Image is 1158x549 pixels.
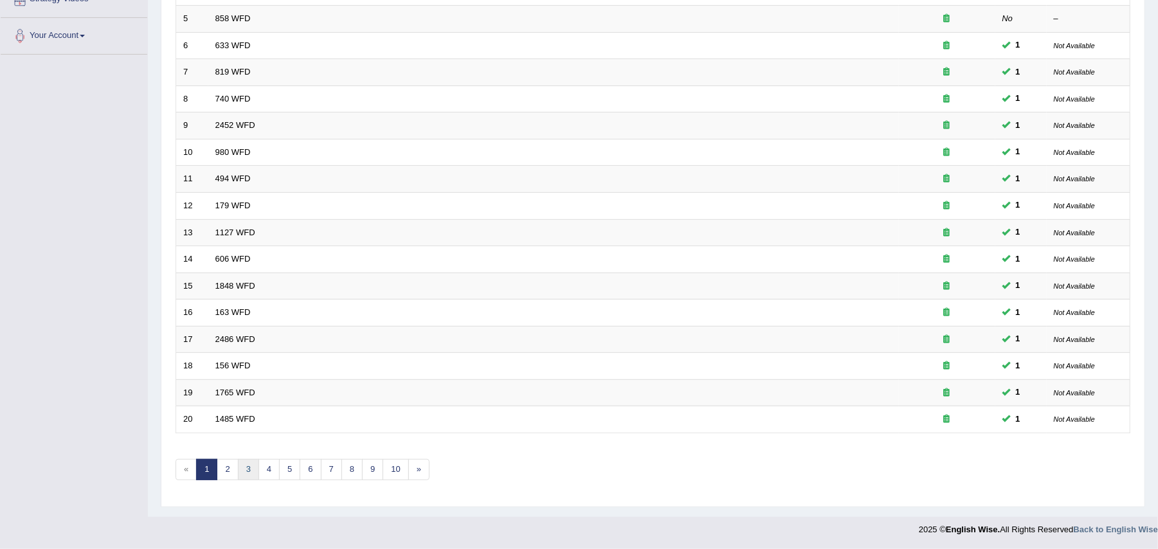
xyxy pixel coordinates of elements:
span: You can still take this question [1011,332,1026,346]
div: Exam occurring question [906,387,988,399]
span: You can still take this question [1011,413,1026,426]
a: 494 WFD [215,174,251,183]
small: Not Available [1054,229,1095,237]
a: 740 WFD [215,94,251,104]
td: 10 [176,139,208,166]
span: You can still take this question [1011,279,1026,292]
td: 6 [176,32,208,59]
td: 7 [176,59,208,86]
small: Not Available [1054,336,1095,343]
span: You can still take this question [1011,119,1026,132]
strong: English Wise. [946,525,1000,534]
span: You can still take this question [1011,226,1026,239]
a: 1 [196,459,217,480]
small: Not Available [1054,202,1095,210]
td: 19 [176,379,208,406]
td: 8 [176,85,208,113]
a: Your Account [1,18,147,50]
div: Exam occurring question [906,40,988,52]
small: Not Available [1054,148,1095,156]
a: 633 WFD [215,40,251,50]
small: Not Available [1054,415,1095,423]
span: You can still take this question [1011,306,1026,319]
a: 1765 WFD [215,388,255,397]
div: Exam occurring question [906,253,988,265]
div: Exam occurring question [906,93,988,105]
small: Not Available [1054,362,1095,370]
a: 9 [362,459,383,480]
small: Not Available [1054,389,1095,397]
a: 606 WFD [215,254,251,264]
span: « [176,459,197,480]
span: You can still take this question [1011,253,1026,266]
div: Exam occurring question [906,147,988,159]
td: 17 [176,326,208,353]
a: 2486 WFD [215,334,255,344]
td: 13 [176,219,208,246]
span: You can still take this question [1011,199,1026,212]
td: 18 [176,353,208,380]
span: You can still take this question [1011,39,1026,52]
span: You can still take this question [1011,92,1026,105]
span: You can still take this question [1011,145,1026,159]
em: No [1002,14,1013,23]
td: 15 [176,273,208,300]
span: You can still take this question [1011,66,1026,79]
small: Not Available [1054,255,1095,263]
span: You can still take this question [1011,172,1026,186]
a: 1848 WFD [215,281,255,291]
small: Not Available [1054,42,1095,50]
td: 20 [176,406,208,433]
td: 11 [176,166,208,193]
a: 1127 WFD [215,228,255,237]
a: 2452 WFD [215,120,255,130]
small: Not Available [1054,282,1095,290]
td: 9 [176,113,208,139]
div: – [1054,13,1123,25]
div: Exam occurring question [906,13,988,25]
div: Exam occurring question [906,173,988,185]
small: Not Available [1054,175,1095,183]
a: 819 WFD [215,67,251,76]
td: 12 [176,192,208,219]
a: 3 [238,459,259,480]
small: Not Available [1054,309,1095,316]
div: Exam occurring question [906,66,988,78]
a: 156 WFD [215,361,251,370]
a: 1485 WFD [215,414,255,424]
div: 2025 © All Rights Reserved [919,517,1158,535]
div: Exam occurring question [906,307,988,319]
a: » [408,459,430,480]
div: Exam occurring question [906,120,988,132]
div: Exam occurring question [906,200,988,212]
a: 179 WFD [215,201,251,210]
span: You can still take this question [1011,386,1026,399]
a: 980 WFD [215,147,251,157]
td: 14 [176,246,208,273]
a: 858 WFD [215,14,251,23]
a: 6 [300,459,321,480]
small: Not Available [1054,122,1095,129]
div: Exam occurring question [906,280,988,292]
td: 16 [176,300,208,327]
a: 4 [258,459,280,480]
a: 8 [341,459,363,480]
div: Exam occurring question [906,227,988,239]
small: Not Available [1054,95,1095,103]
a: 163 WFD [215,307,251,317]
a: 2 [217,459,238,480]
a: Back to English Wise [1074,525,1158,534]
small: Not Available [1054,68,1095,76]
div: Exam occurring question [906,413,988,426]
a: 5 [279,459,300,480]
td: 5 [176,6,208,33]
a: 7 [321,459,342,480]
span: You can still take this question [1011,359,1026,373]
div: Exam occurring question [906,334,988,346]
div: Exam occurring question [906,360,988,372]
a: 10 [383,459,408,480]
